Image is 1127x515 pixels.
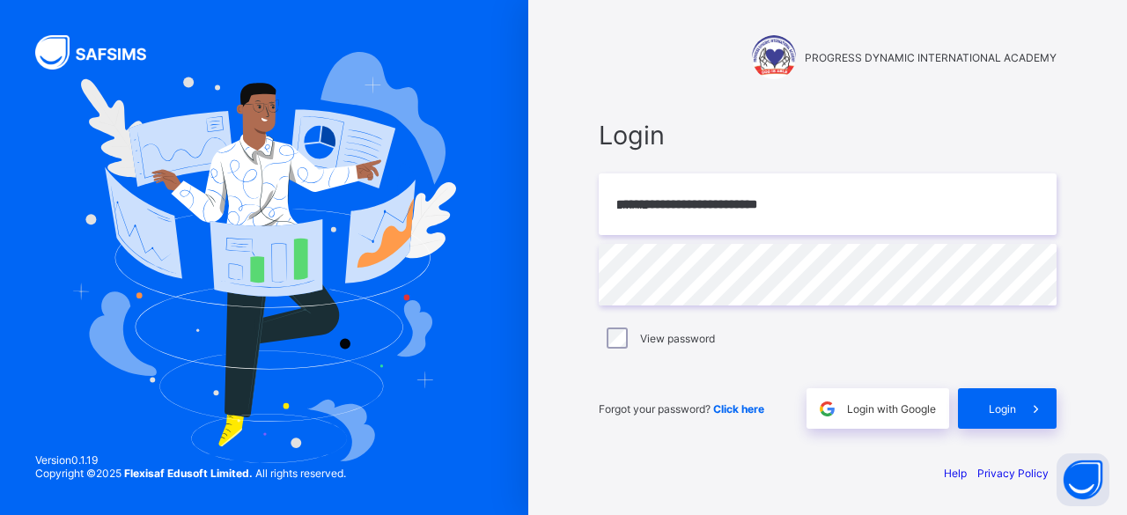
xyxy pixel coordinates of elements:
[640,332,715,345] label: View password
[977,467,1049,480] a: Privacy Policy
[805,51,1057,64] span: PROGRESS DYNAMIC INTERNATIONAL ACADEMY
[599,120,1057,151] span: Login
[35,35,167,70] img: SAFSIMS Logo
[1057,453,1109,506] button: Open asap
[847,402,936,416] span: Login with Google
[124,467,253,480] strong: Flexisaf Edusoft Limited.
[72,52,455,464] img: Hero Image
[713,402,764,416] a: Click here
[35,467,346,480] span: Copyright © 2025 All rights reserved.
[989,402,1016,416] span: Login
[944,467,967,480] a: Help
[599,402,764,416] span: Forgot your password?
[35,453,346,467] span: Version 0.1.19
[817,399,837,419] img: google.396cfc9801f0270233282035f929180a.svg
